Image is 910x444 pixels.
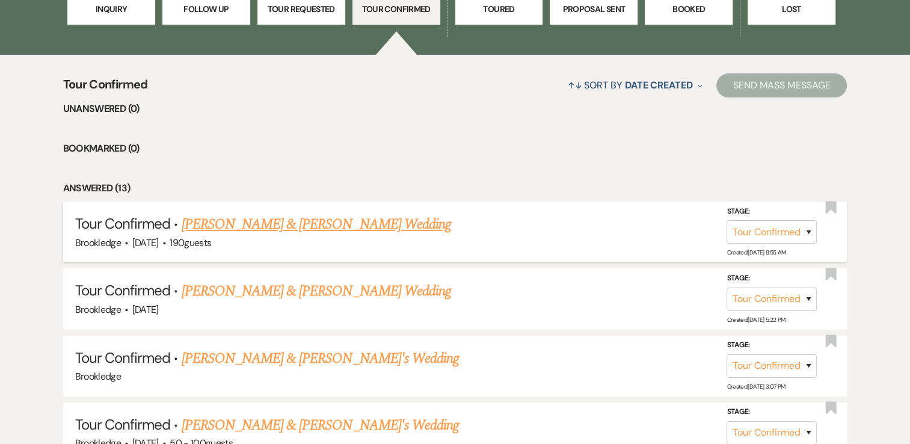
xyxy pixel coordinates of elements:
[558,2,630,16] p: Proposal Sent
[182,415,460,436] a: [PERSON_NAME] & [PERSON_NAME]'s Wedding
[755,2,828,16] p: Lost
[568,79,582,91] span: ↑↓
[727,316,785,324] span: Created: [DATE] 5:22 PM
[727,248,785,256] span: Created: [DATE] 9:55 AM
[63,75,148,101] span: Tour Confirmed
[75,370,121,383] span: Brookledge
[75,303,121,316] span: Brookledge
[727,272,817,285] label: Stage:
[170,2,242,16] p: Follow Up
[182,348,460,369] a: [PERSON_NAME] & [PERSON_NAME]'s Wedding
[727,339,817,352] label: Stage:
[75,281,171,300] span: Tour Confirmed
[563,69,707,101] button: Sort By Date Created
[75,348,171,367] span: Tour Confirmed
[716,73,847,97] button: Send Mass Message
[75,214,171,233] span: Tour Confirmed
[265,2,337,16] p: Tour Requested
[63,101,847,117] li: Unanswered (0)
[182,280,451,302] a: [PERSON_NAME] & [PERSON_NAME] Wedding
[75,415,171,434] span: Tour Confirmed
[170,236,211,249] span: 190 guests
[75,2,147,16] p: Inquiry
[727,205,817,218] label: Stage:
[625,79,693,91] span: Date Created
[727,383,785,390] span: Created: [DATE] 3:07 PM
[63,180,847,196] li: Answered (13)
[132,236,159,249] span: [DATE]
[463,2,535,16] p: Toured
[653,2,725,16] p: Booked
[63,141,847,156] li: Bookmarked (0)
[727,405,817,419] label: Stage:
[75,236,121,249] span: Brookledge
[182,214,451,235] a: [PERSON_NAME] & [PERSON_NAME] Wedding
[132,303,159,316] span: [DATE]
[360,2,432,16] p: Tour Confirmed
